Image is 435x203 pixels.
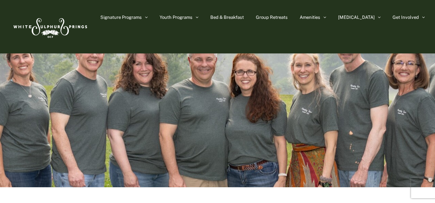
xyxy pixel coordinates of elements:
[10,11,89,43] img: White Sulphur Springs Logo
[393,15,419,20] span: Get Involved
[160,15,192,20] span: Youth Programs
[256,15,288,20] span: Group Retreats
[338,15,375,20] span: [MEDICAL_DATA]
[300,15,320,20] span: Amenities
[210,15,244,20] span: Bed & Breakfast
[100,15,142,20] span: Signature Programs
